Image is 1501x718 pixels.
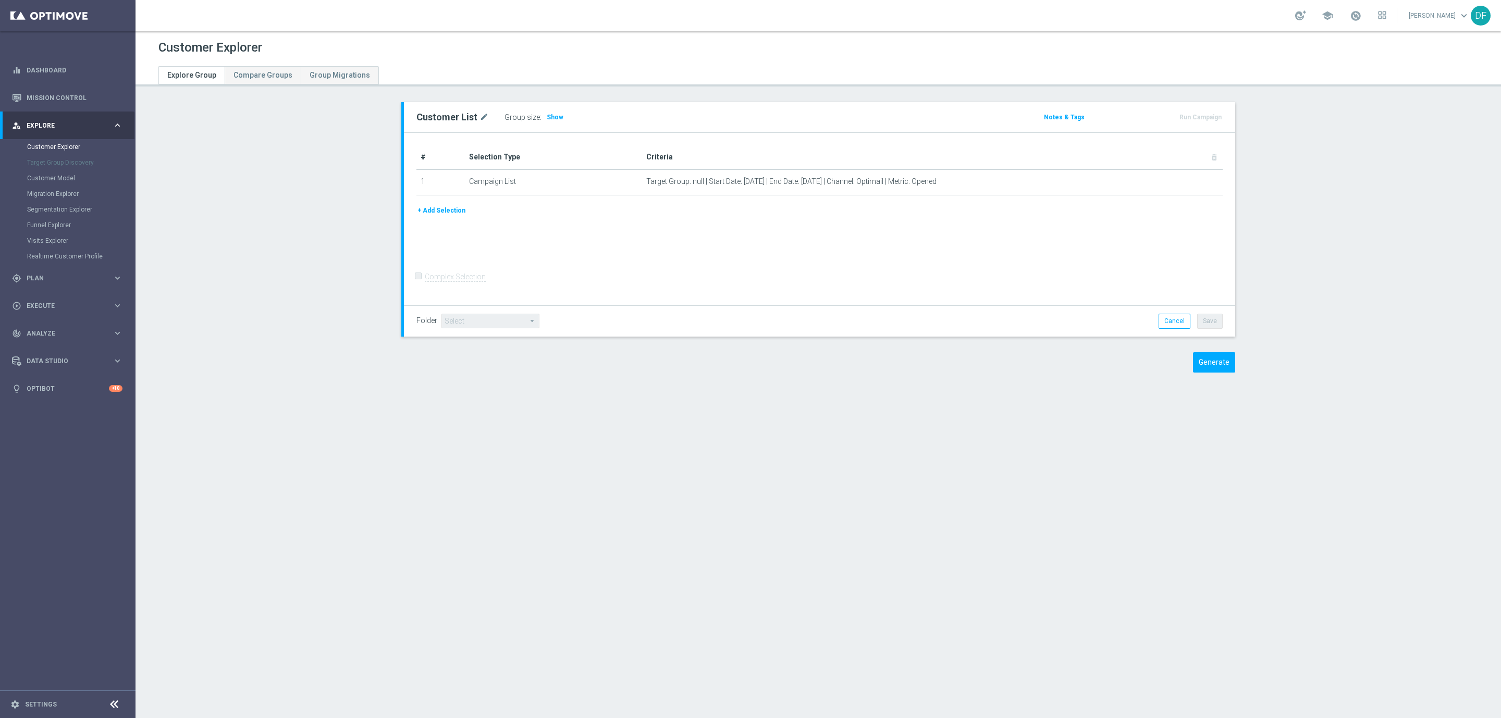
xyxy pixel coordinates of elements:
button: Data Studio keyboard_arrow_right [11,357,123,365]
label: Complex Selection [425,272,486,282]
a: Customer Model [27,174,108,182]
div: +10 [109,385,122,392]
button: equalizer Dashboard [11,66,123,75]
div: Visits Explorer [27,233,134,249]
div: DF [1471,6,1491,26]
div: Funnel Explorer [27,217,134,233]
a: Realtime Customer Profile [27,252,108,261]
i: keyboard_arrow_right [113,328,122,338]
div: Plan [12,274,113,283]
span: Execute [27,303,113,309]
div: Explore [12,121,113,130]
a: Migration Explorer [27,190,108,198]
span: Criteria [646,153,673,161]
div: Data Studio [12,356,113,366]
i: keyboard_arrow_right [113,120,122,130]
span: Plan [27,275,113,281]
th: Selection Type [465,145,642,169]
button: Save [1197,314,1223,328]
a: Customer Explorer [27,143,108,151]
h2: Customer List [416,111,477,123]
label: Group size [505,113,540,122]
i: track_changes [12,329,21,338]
label: Folder [416,316,437,325]
span: Analyze [27,330,113,337]
div: Optibot [12,375,122,402]
i: settings [10,700,20,709]
div: Execute [12,301,113,311]
i: keyboard_arrow_right [113,301,122,311]
h1: Customer Explorer [158,40,262,55]
a: Mission Control [27,84,122,112]
a: Settings [25,701,57,708]
th: # [416,145,465,169]
a: Dashboard [27,56,122,84]
span: Explore Group [167,71,216,79]
div: Dashboard [12,56,122,84]
a: [PERSON_NAME]keyboard_arrow_down [1408,8,1471,23]
a: Visits Explorer [27,237,108,245]
div: Customer Explorer [27,139,134,155]
i: equalizer [12,66,21,75]
td: Campaign List [465,169,642,195]
i: person_search [12,121,21,130]
span: Group Migrations [310,71,370,79]
div: Customer Model [27,170,134,186]
i: keyboard_arrow_right [113,356,122,366]
button: Mission Control [11,94,123,102]
button: track_changes Analyze keyboard_arrow_right [11,329,123,338]
div: Mission Control [12,84,122,112]
button: Notes & Tags [1043,112,1086,123]
a: Funnel Explorer [27,221,108,229]
span: Show [547,114,563,121]
span: school [1322,10,1333,21]
i: keyboard_arrow_right [113,273,122,283]
span: Compare Groups [233,71,292,79]
ul: Tabs [158,66,379,84]
i: play_circle_outline [12,301,21,311]
label: : [540,113,542,122]
button: person_search Explore keyboard_arrow_right [11,121,123,130]
i: lightbulb [12,384,21,393]
span: Target Group: null | Start Date: [DATE] | End Date: [DATE] | Channel: Optimail | Metric: Opened [646,177,937,186]
button: lightbulb Optibot +10 [11,385,123,393]
span: Data Studio [27,358,113,364]
i: gps_fixed [12,274,21,283]
button: + Add Selection [416,205,466,216]
button: Generate [1193,352,1235,373]
button: play_circle_outline Execute keyboard_arrow_right [11,302,123,310]
div: Analyze [12,329,113,338]
a: Optibot [27,375,109,402]
div: Migration Explorer [27,186,134,202]
span: Explore [27,122,113,129]
button: gps_fixed Plan keyboard_arrow_right [11,274,123,282]
div: Realtime Customer Profile [27,249,134,264]
div: Segmentation Explorer [27,202,134,217]
i: mode_edit [479,111,489,123]
td: 1 [416,169,465,195]
span: keyboard_arrow_down [1458,10,1470,21]
div: Target Group Discovery [27,155,134,170]
button: Cancel [1159,314,1190,328]
a: Segmentation Explorer [27,205,108,214]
